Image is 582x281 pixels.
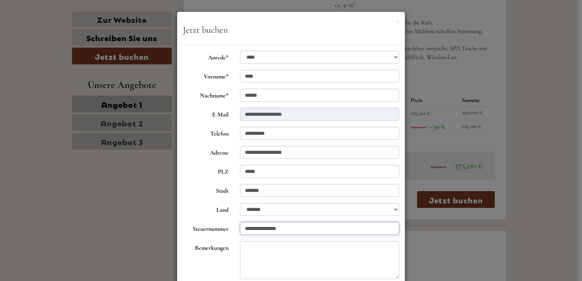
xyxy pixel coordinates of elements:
[177,165,234,176] label: PLZ
[11,37,108,42] small: 09:55
[177,70,234,81] label: Vorname*
[177,184,234,195] label: Stadt
[177,222,234,233] label: Steuernummer
[177,127,234,138] label: Telefon
[177,108,234,119] label: E-Mail
[177,241,234,252] label: Bemerkungen
[177,146,234,157] label: Adresse
[247,197,300,214] button: Senden
[11,22,108,28] div: [GEOGRAPHIC_DATA]
[6,21,112,44] div: Guten Tag, wie können wir Ihnen helfen?
[177,89,234,100] label: Nachname*
[396,17,399,25] button: ×
[177,203,234,214] label: Land
[136,6,164,19] div: [DATE]
[183,25,399,35] h3: Jetzt buchen
[177,51,234,62] label: Anrede*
